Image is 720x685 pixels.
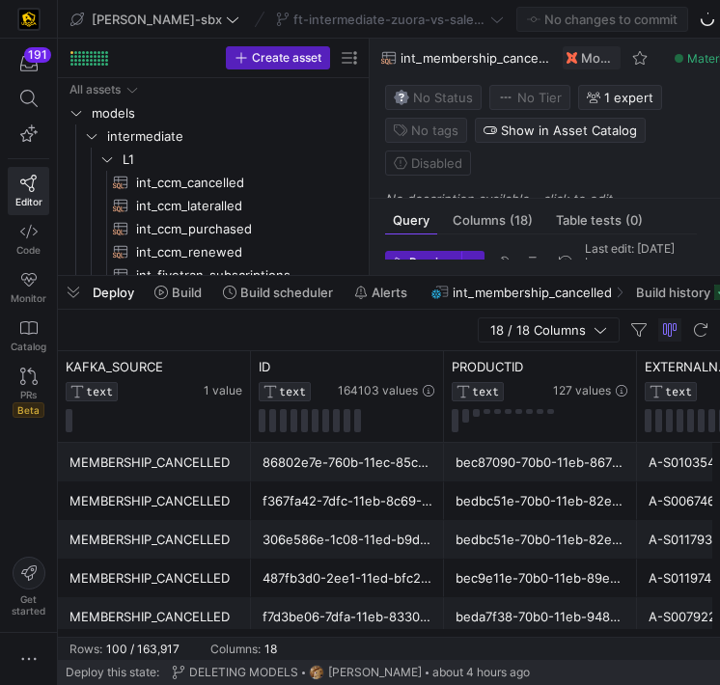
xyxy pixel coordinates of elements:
[20,389,37,400] span: PRs
[66,194,361,217] a: int_ccm_lateralled​​​​​​​​​​
[478,317,620,342] button: 18 / 18 Columns
[604,90,653,105] span: 1 expert
[15,196,42,207] span: Editor
[385,118,467,143] button: No tags
[8,46,49,81] button: 191
[385,191,712,206] p: No description available - click to edit
[401,50,551,66] span: int_membership_cancelled
[456,482,625,520] div: bedbc51e-70b0-11eb-82e9-02420a0201b3
[263,521,432,559] div: 306e586e-1c08-11ed-b9d6-02420a0002f8
[69,521,239,559] div: MEMBERSHIP_CANCELLED
[69,560,239,597] div: MEMBERSHIP_CANCELLED
[86,385,113,398] span: TEXT
[385,251,461,274] button: Preview
[394,90,473,105] span: No Status
[8,167,49,215] a: Editor
[19,10,39,29] img: https://storage.googleapis.com/y42-prod-data-exchange/images/uAsz27BndGEK0hZWDFeOjoxA7jCwgK9jE472...
[385,85,482,110] button: No statusNo Status
[167,660,535,685] button: DELETING MODELShttps://storage.googleapis.com/y42-prod-data-exchange/images/1Nvl5cecG3s9yuu18pSpZ...
[409,256,455,269] span: Preview
[66,171,361,194] div: Press SPACE to select this row.
[11,341,46,352] span: Catalog
[625,214,643,227] span: (0)
[346,276,416,309] button: Alerts
[189,666,298,679] span: DELETING MODELS
[585,242,685,283] div: Last edit: [DATE] by [PERSON_NAME]
[66,263,361,287] div: Press SPACE to select this row.
[372,285,407,300] span: Alerts
[123,149,358,171] span: L1
[107,125,358,148] span: intermediate
[263,598,432,636] div: f7d3be06-7dfa-11eb-8330-02420a000136
[66,666,159,679] span: Deploy this state:
[452,359,523,374] span: PRODUCTID
[490,322,594,338] span: 18 / 18 Columns
[393,214,429,227] span: Query
[309,665,324,680] img: https://storage.googleapis.com/y42-prod-data-exchange/images/1Nvl5cecG3s9yuu18pSpZlzl4PBNfpIlp06V...
[106,643,180,656] div: 100 / 163,917
[263,482,432,520] div: f367fa42-7dfc-11eb-8c69-02420a000136
[456,521,625,559] div: bedbc51e-70b0-11eb-82e9-02420a0201b3
[66,101,361,124] div: Press SPACE to select this row.
[259,359,270,374] span: ID
[498,90,513,105] img: No tier
[665,385,692,398] span: TEXT
[16,244,41,256] span: Code
[501,123,637,138] span: Show in Asset Catalog
[578,85,662,110] button: 1 expert
[240,285,333,300] span: Build scheduler
[8,263,49,312] a: Monitor
[8,215,49,263] a: Code
[472,385,499,398] span: TEXT
[263,444,432,481] div: 86802e7e-760b-11ec-85c4-02420a0001e6
[8,549,49,624] button: Getstarted
[264,643,277,656] div: 18
[432,666,530,679] span: about 4 hours ago
[136,264,339,287] span: int_fivetran_subscriptions​​​​​​​​​​
[636,285,710,300] span: Build history
[66,124,361,148] div: Press SPACE to select this row.
[581,50,617,66] span: Model
[66,217,361,240] a: int_ccm_purchased​​​​​​​​​​
[66,78,361,101] div: Press SPACE to select this row.
[394,90,409,105] img: No status
[8,3,49,36] a: https://storage.googleapis.com/y42-prod-data-exchange/images/uAsz27BndGEK0hZWDFeOjoxA7jCwgK9jE472...
[252,51,321,65] span: Create asset
[553,384,611,397] span: 127 values
[69,643,102,656] div: Rows:
[69,83,121,96] div: All assets
[12,593,45,616] span: Get started
[92,12,222,27] span: [PERSON_NAME]-sbx
[66,359,163,374] span: KAFKA_SOURCE
[338,384,418,397] span: 164103 values
[136,241,339,263] span: int_ccm_renewed​​​​​​​​​​
[456,598,625,636] div: beda7f38-70b0-11eb-9486-02420a0201b3
[92,102,358,124] span: models
[146,276,210,309] button: Build
[136,195,339,217] span: int_ccm_lateralled​​​​​​​​​​
[411,123,458,138] span: No tags
[328,666,422,679] span: [PERSON_NAME]
[69,598,239,636] div: MEMBERSHIP_CANCELLED
[66,217,361,240] div: Press SPACE to select this row.
[498,90,562,105] span: No Tier
[8,312,49,360] a: Catalog
[210,643,261,656] div: Columns:
[475,118,646,143] button: Show in Asset Catalog
[263,560,432,597] div: 487fb3d0-2ee1-11ed-bfc2-0242ac120007
[66,263,361,287] a: int_fivetran_subscriptions​​​​​​​​​​
[66,194,361,217] div: Press SPACE to select this row.
[69,482,239,520] div: MEMBERSHIP_CANCELLED
[66,240,361,263] div: Press SPACE to select this row.
[453,285,612,300] span: int_membership_cancelled
[66,171,361,194] a: int_ccm_cancelled​​​​​​​​​​
[214,276,342,309] button: Build scheduler
[136,172,339,194] span: int_ccm_cancelled​​​​​​​​​​
[66,148,361,171] div: Press SPACE to select this row.
[489,85,570,110] button: No tierNo Tier
[93,285,134,300] span: Deploy
[8,360,49,425] a: PRsBeta
[136,218,339,240] span: int_ccm_purchased​​​​​​​​​​
[453,214,533,227] span: Columns
[13,402,44,418] span: Beta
